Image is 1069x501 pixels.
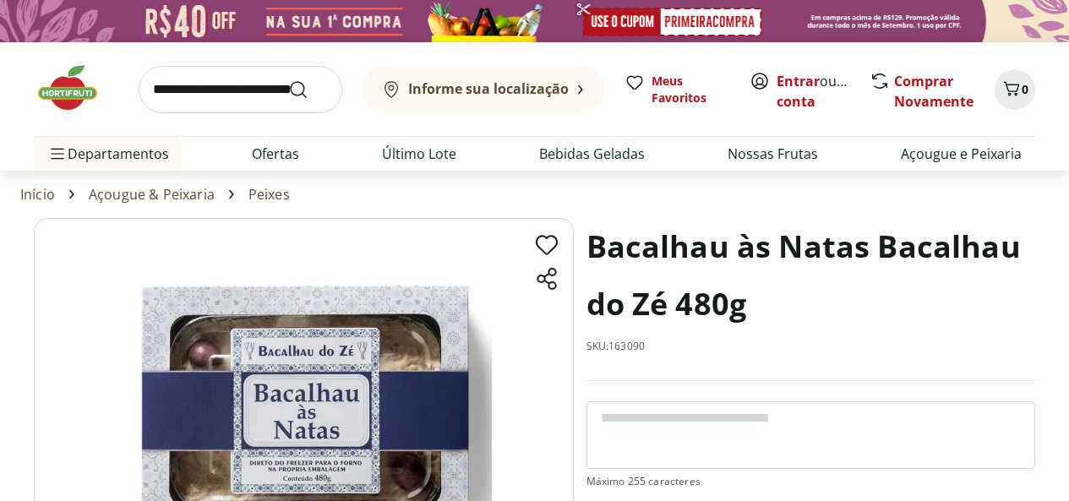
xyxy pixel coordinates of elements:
span: Meus Favoritos [652,73,729,106]
a: Açougue e Peixaria [901,144,1022,164]
a: Comprar Novamente [894,72,974,111]
span: Departamentos [47,133,169,174]
span: ou [777,71,852,112]
a: Meus Favoritos [624,73,729,106]
img: Hortifruti [34,63,118,113]
a: Bebidas Geladas [539,144,645,164]
input: search [139,66,342,113]
a: Açougue & Peixaria [89,187,215,202]
a: Ofertas [252,144,299,164]
button: Submit Search [288,79,329,100]
p: SKU: 163090 [586,340,646,353]
button: Informe sua localização [363,66,604,113]
h1: Bacalhau às Natas Bacalhau do Zé 480g [586,218,1035,333]
b: Informe sua localização [408,79,569,98]
a: Entrar [777,72,820,90]
button: Menu [47,133,68,174]
a: Nossas Frutas [728,144,818,164]
a: Peixes [248,187,290,202]
a: Início [20,187,55,202]
a: Último Lote [382,144,456,164]
span: 0 [1022,81,1028,97]
button: Carrinho [995,69,1035,110]
a: Criar conta [777,72,870,111]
